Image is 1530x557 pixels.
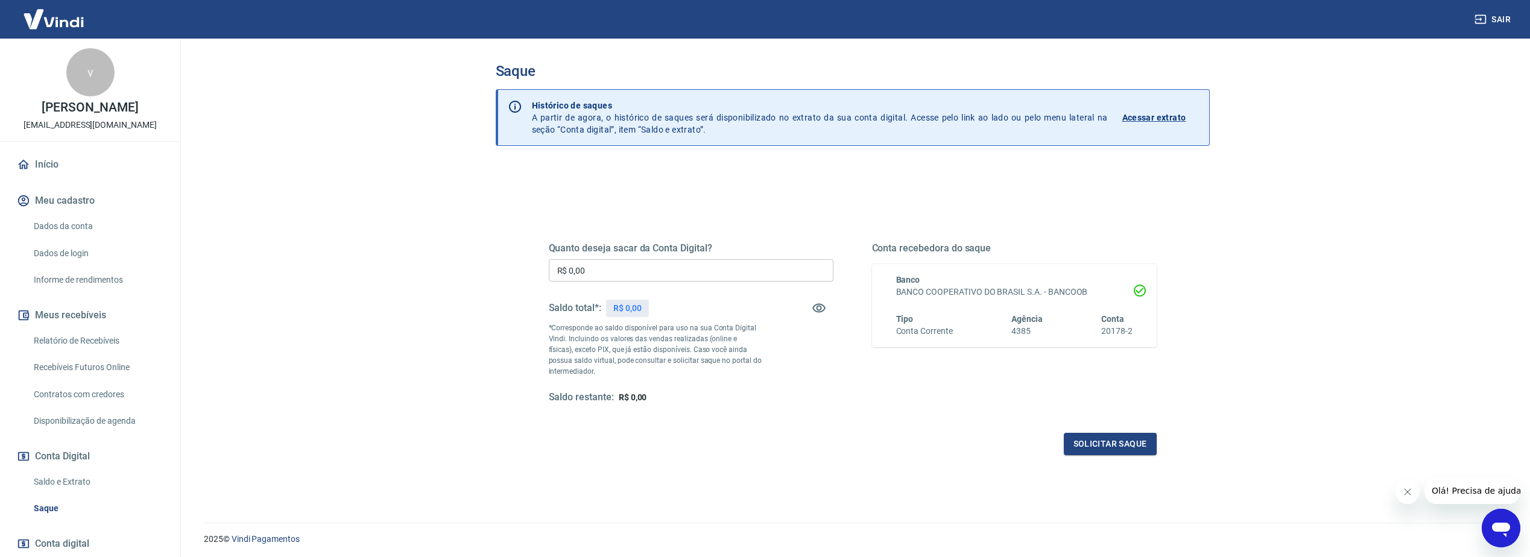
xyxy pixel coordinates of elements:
span: Olá! Precisa de ajuda? [7,8,101,18]
button: Conta Digital [14,443,166,470]
h5: Saldo total*: [549,302,601,314]
button: Solicitar saque [1064,433,1157,455]
a: Disponibilização de agenda [29,409,166,433]
p: Histórico de saques [532,99,1108,112]
a: Saldo e Extrato [29,470,166,494]
button: Meu cadastro [14,187,166,214]
h6: Conta Corrente [896,325,953,338]
h6: BANCO COOPERATIVO DO BRASIL S.A. - BANCOOB [896,286,1133,298]
a: Relatório de Recebíveis [29,329,166,353]
a: Informe de rendimentos [29,268,166,292]
a: Conta digital [14,530,166,557]
p: R$ 0,00 [613,302,642,315]
a: Recebíveis Futuros Online [29,355,166,380]
span: Conta [1101,314,1124,324]
a: Dados da conta [29,214,166,239]
p: [PERSON_NAME] [42,101,138,114]
span: R$ 0,00 [619,392,647,402]
a: Vindi Pagamentos [232,534,300,544]
span: Conta digital [35,535,89,552]
button: Meus recebíveis [14,302,166,329]
img: Vindi [14,1,93,37]
h3: Saque [496,63,1210,80]
h5: Quanto deseja sacar da Conta Digital? [549,242,833,254]
p: A partir de agora, o histórico de saques será disponibilizado no extrato da sua conta digital. Ac... [532,99,1108,136]
iframe: Mensagem da empresa [1424,477,1520,504]
a: Saque [29,496,166,521]
a: Acessar extrato [1122,99,1200,136]
a: Dados de login [29,241,166,266]
iframe: Botão para abrir a janela de mensagens [1482,509,1520,547]
h5: Saldo restante: [549,391,614,404]
h6: 20178-2 [1101,325,1133,338]
span: Agência [1011,314,1043,324]
p: [EMAIL_ADDRESS][DOMAIN_NAME] [24,119,157,131]
span: Tipo [896,314,914,324]
iframe: Fechar mensagem [1396,480,1420,504]
div: v [66,48,115,96]
span: Banco [896,275,920,285]
a: Início [14,151,166,178]
p: Acessar extrato [1122,112,1186,124]
a: Contratos com credores [29,382,166,407]
p: *Corresponde ao saldo disponível para uso na sua Conta Digital Vindi. Incluindo os valores das ve... [549,323,762,377]
h6: 4385 [1011,325,1043,338]
p: 2025 © [204,533,1501,546]
h5: Conta recebedora do saque [872,242,1157,254]
button: Sair [1472,8,1516,31]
